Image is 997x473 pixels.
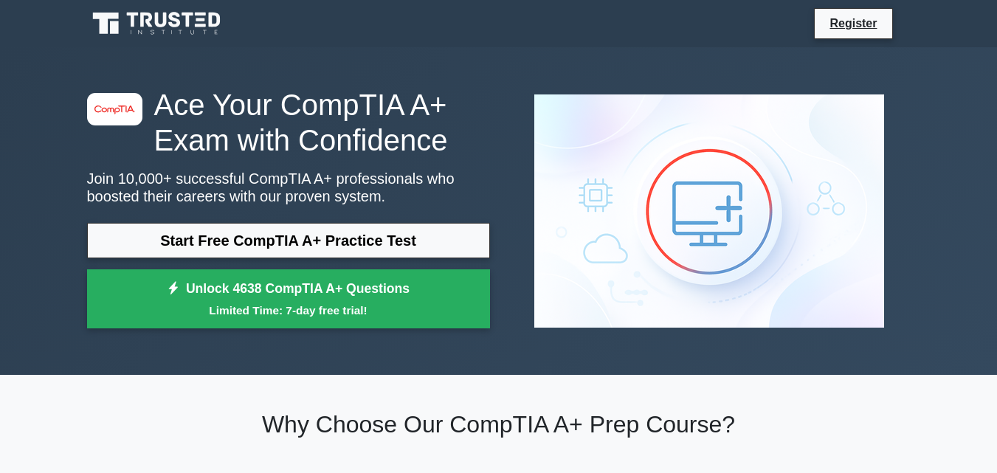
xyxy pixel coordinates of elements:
small: Limited Time: 7-day free trial! [106,302,472,319]
a: Start Free CompTIA A+ Practice Test [87,223,490,258]
p: Join 10,000+ successful CompTIA A+ professionals who boosted their careers with our proven system. [87,170,490,205]
a: Register [821,14,886,32]
img: CompTIA A+ Preview [522,83,896,339]
a: Unlock 4638 CompTIA A+ QuestionsLimited Time: 7-day free trial! [87,269,490,328]
h1: Ace Your CompTIA A+ Exam with Confidence [87,87,490,158]
h2: Why Choose Our CompTIA A+ Prep Course? [87,410,911,438]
